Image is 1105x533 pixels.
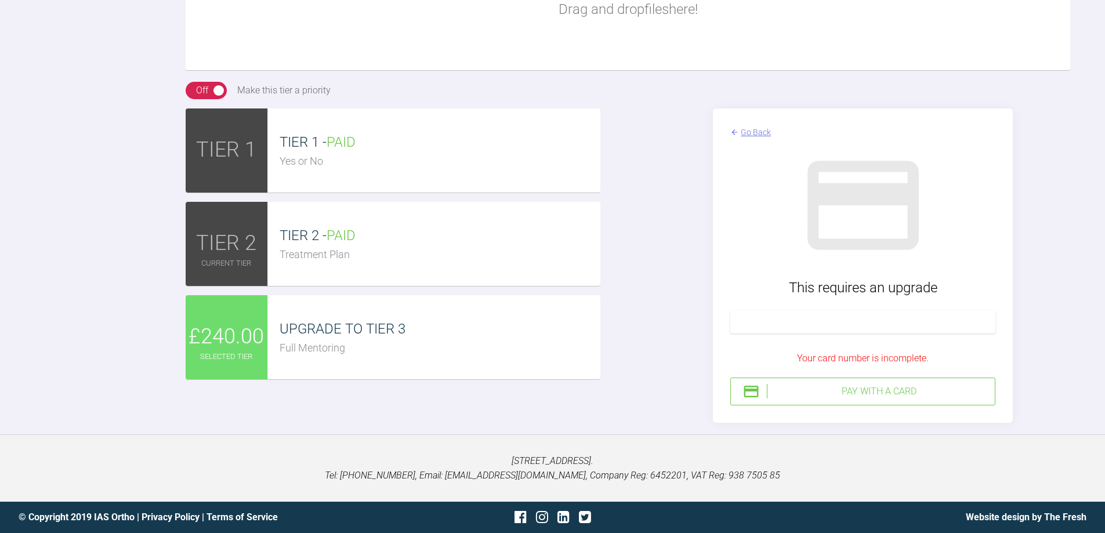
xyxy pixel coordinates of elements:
[280,227,356,244] span: TIER 2 -
[327,134,356,150] span: PAID
[196,133,256,167] span: TIER 1
[280,153,600,170] div: Yes or No
[796,139,930,272] img: stripeGray.902526a8.svg
[280,134,356,150] span: TIER 1 -
[738,316,988,327] iframe: Secure card payment input frame
[730,351,995,366] div: Your card number is incomplete.
[741,126,771,139] div: Go Back
[742,383,760,400] img: stripeIcon.ae7d7783.svg
[237,83,331,98] div: Make this tier a priority
[730,126,739,139] img: arrowBack.f0745bb9.svg
[142,512,200,523] a: Privacy Policy
[280,246,600,263] div: Treatment Plan
[730,277,995,299] div: This requires an upgrade
[196,83,208,98] div: Off
[19,454,1086,483] p: [STREET_ADDRESS]. Tel: [PHONE_NUMBER], Email: [EMAIL_ADDRESS][DOMAIN_NAME], Company Reg: 6452201,...
[327,227,356,244] span: PAID
[966,512,1086,523] a: Website design by The Fresh
[280,340,600,357] div: Full Mentoring
[280,321,405,337] span: UPGRADE TO TIER 3
[196,227,256,260] span: TIER 2
[767,384,990,399] div: Pay with a Card
[206,512,278,523] a: Terms of Service
[19,510,375,525] div: © Copyright 2019 IAS Ortho | |
[189,320,264,354] span: £240.00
